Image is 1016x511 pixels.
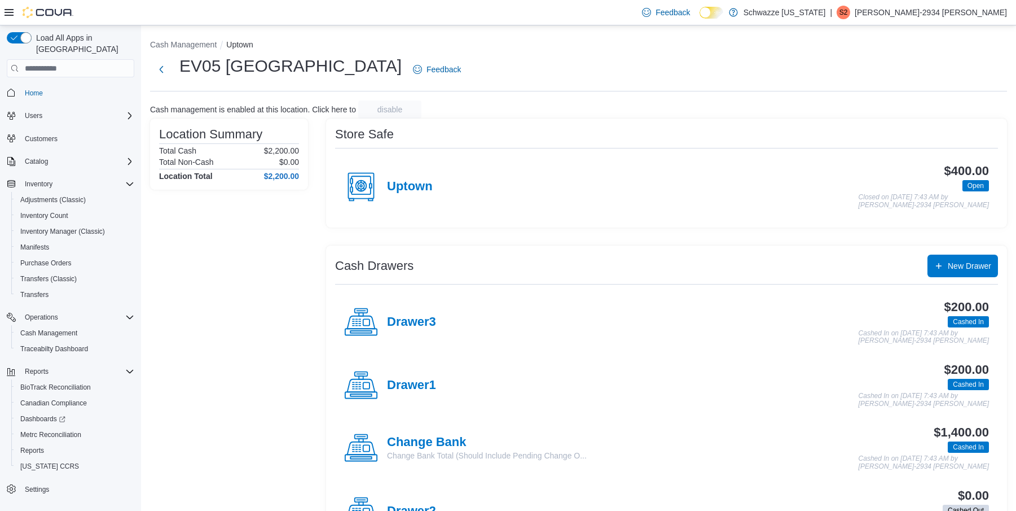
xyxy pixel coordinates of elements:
[11,427,139,443] button: Metrc Reconciliation
[11,379,139,395] button: BioTrack Reconciliation
[264,172,299,181] h4: $2,200.00
[16,256,76,270] a: Purchase Orders
[16,288,53,302] a: Transfers
[20,344,88,353] span: Traceabilty Dashboard
[20,290,49,299] span: Transfers
[2,154,139,169] button: Catalog
[11,208,139,224] button: Inventory Count
[2,309,139,325] button: Operations
[20,482,134,496] span: Settings
[953,442,984,452] span: Cashed In
[16,326,82,340] a: Cash Management
[16,209,134,222] span: Inventory Count
[20,132,134,146] span: Customers
[16,241,54,254] a: Manifests
[2,84,139,101] button: Home
[637,1,694,24] a: Feedback
[150,58,173,81] button: Next
[700,7,723,19] input: Dark Mode
[150,39,1007,53] nav: An example of EuiBreadcrumbs
[16,428,134,442] span: Metrc Reconciliation
[839,6,848,19] span: S2
[16,193,134,207] span: Adjustments (Classic)
[20,211,68,220] span: Inventory Count
[25,180,52,189] span: Inventory
[20,155,52,168] button: Catalog
[2,481,139,497] button: Settings
[264,146,299,155] p: $2,200.00
[159,172,213,181] h4: Location Total
[11,458,139,474] button: [US_STATE] CCRS
[16,412,134,426] span: Dashboards
[387,378,436,393] h4: Drawer1
[426,64,461,75] span: Feedback
[20,177,57,191] button: Inventory
[859,330,989,345] p: Cashed In on [DATE] 7:43 AM by [PERSON_NAME]-2934 [PERSON_NAME]
[11,224,139,239] button: Inventory Manager (Classic)
[948,316,989,327] span: Cashed In
[20,365,53,378] button: Reports
[16,460,134,473] span: Washington CCRS
[958,489,989,503] h3: $0.00
[16,342,93,356] a: Traceabilty Dashboard
[16,225,109,238] a: Inventory Manager (Classic)
[25,89,43,98] span: Home
[11,325,139,341] button: Cash Management
[16,256,134,270] span: Purchase Orders
[11,271,139,287] button: Transfers (Classic)
[2,364,139,379] button: Reports
[953,317,984,327] span: Cashed In
[20,446,44,455] span: Reports
[16,326,134,340] span: Cash Management
[16,381,134,394] span: BioTrack Reconciliation
[16,241,134,254] span: Manifests
[377,104,402,115] span: disable
[11,411,139,427] a: Dashboards
[408,58,465,81] a: Feedback
[20,109,47,123] button: Users
[16,396,91,410] a: Canadian Compliance
[179,55,402,77] h1: EV05 [GEOGRAPHIC_DATA]
[953,379,984,390] span: Cashed In
[744,6,826,19] p: Schwazze [US_STATE]
[335,259,414,273] h3: Cash Drawers
[25,157,48,166] span: Catalog
[837,6,850,19] div: Steven-2934 Fuentes
[11,287,139,303] button: Transfers
[944,363,989,377] h3: $200.00
[16,209,73,222] a: Inventory Count
[11,443,139,458] button: Reports
[16,272,81,286] a: Transfers (Classic)
[279,158,299,167] p: $0.00
[150,105,356,114] p: Cash management is enabled at this location. Click here to
[335,128,394,141] h3: Store Safe
[25,134,58,143] span: Customers
[16,412,70,426] a: Dashboards
[16,272,134,286] span: Transfers (Classic)
[948,379,989,390] span: Cashed In
[159,158,214,167] h6: Total Non-Cash
[20,132,62,146] a: Customers
[2,130,139,147] button: Customers
[944,164,989,178] h3: $400.00
[859,194,989,209] p: Closed on [DATE] 7:43 AM by [PERSON_NAME]-2934 [PERSON_NAME]
[16,396,134,410] span: Canadian Compliance
[855,6,1007,19] p: [PERSON_NAME]-2934 [PERSON_NAME]
[20,177,134,191] span: Inventory
[16,225,134,238] span: Inventory Manager (Classic)
[25,367,49,376] span: Reports
[20,462,79,471] span: [US_STATE] CCRS
[20,414,65,423] span: Dashboards
[948,442,989,453] span: Cashed In
[16,381,95,394] a: BioTrack Reconciliation
[387,315,436,330] h4: Drawer3
[11,341,139,357] button: Traceabilty Dashboard
[20,85,134,99] span: Home
[25,111,42,120] span: Users
[358,101,421,119] button: disable
[150,40,217,49] button: Cash Management
[25,485,49,494] span: Settings
[16,444,49,457] a: Reports
[159,146,196,155] h6: Total Cash
[20,383,91,392] span: BioTrack Reconciliation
